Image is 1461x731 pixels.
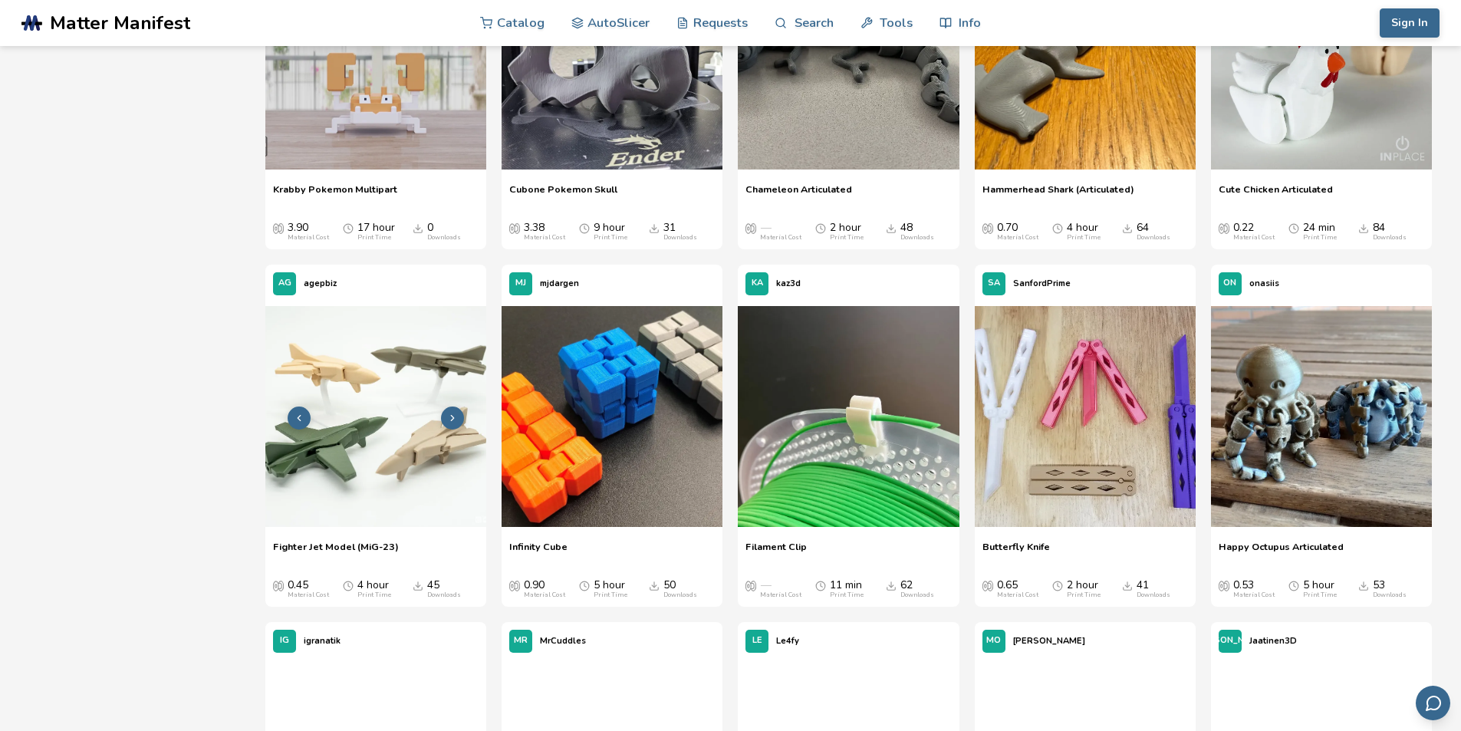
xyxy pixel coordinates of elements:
[1137,591,1170,599] div: Downloads
[663,591,697,599] div: Downloads
[343,579,354,591] span: Average Print Time
[288,234,329,242] div: Material Cost
[288,591,329,599] div: Material Cost
[1358,579,1369,591] span: Downloads
[986,636,1001,646] span: MO
[1373,234,1407,242] div: Downloads
[1067,579,1101,599] div: 2 hour
[1233,591,1275,599] div: Material Cost
[760,222,771,234] span: —
[1219,183,1333,206] a: Cute Chicken Articulated
[1288,222,1299,234] span: Average Print Time
[1219,579,1229,591] span: Average Cost
[982,579,993,591] span: Average Cost
[997,591,1038,599] div: Material Cost
[776,633,799,649] p: Le4fy
[830,579,864,599] div: 11 min
[752,636,762,646] span: LE
[649,579,660,591] span: Downloads
[540,633,586,649] p: MrCuddles
[427,579,461,599] div: 45
[524,591,565,599] div: Material Cost
[982,541,1050,564] a: Butterfly Knife
[304,633,341,649] p: igranatik
[579,222,590,234] span: Average Print Time
[50,12,190,34] span: Matter Manifest
[1303,591,1337,599] div: Print Time
[663,234,697,242] div: Downloads
[1249,633,1297,649] p: Jaatinen3D
[663,222,697,242] div: 31
[1380,8,1440,38] button: Sign In
[830,222,864,242] div: 2 hour
[1194,636,1266,646] span: [PERSON_NAME]
[1013,633,1085,649] p: [PERSON_NAME]
[1249,275,1279,291] p: onasiis
[1219,222,1229,234] span: Average Cost
[830,234,864,242] div: Print Time
[900,222,934,242] div: 48
[1233,579,1275,599] div: 0.53
[1137,234,1170,242] div: Downloads
[1373,222,1407,242] div: 84
[997,234,1038,242] div: Material Cost
[509,183,617,206] span: Cubone Pokemon Skull
[288,579,329,599] div: 0.45
[982,183,1134,206] a: Hammerhead Shark (Articulated)
[540,275,579,291] p: mjdargen
[815,579,826,591] span: Average Print Time
[594,222,627,242] div: 9 hour
[273,222,284,234] span: Average Cost
[988,278,1000,288] span: SA
[579,579,590,591] span: Average Print Time
[760,591,801,599] div: Material Cost
[357,222,395,242] div: 17 hour
[900,579,934,599] div: 62
[594,591,627,599] div: Print Time
[357,579,391,599] div: 4 hour
[982,222,993,234] span: Average Cost
[1233,234,1275,242] div: Material Cost
[427,222,461,242] div: 0
[760,234,801,242] div: Material Cost
[278,278,291,288] span: AG
[343,222,354,234] span: Average Print Time
[357,234,391,242] div: Print Time
[663,579,697,599] div: 50
[1067,591,1101,599] div: Print Time
[273,579,284,591] span: Average Cost
[745,541,807,564] span: Filament Clip
[509,541,568,564] a: Infinity Cube
[1219,541,1344,564] span: Happy Octupus Articulated
[997,222,1038,242] div: 0.70
[1067,222,1101,242] div: 4 hour
[1223,278,1236,288] span: ON
[524,222,565,242] div: 3.38
[594,234,627,242] div: Print Time
[280,636,289,646] span: IG
[1233,222,1275,242] div: 0.22
[273,541,399,564] a: Fighter Jet Model (MiG-23)
[509,222,520,234] span: Average Cost
[594,579,627,599] div: 5 hour
[1303,579,1337,599] div: 5 hour
[886,579,897,591] span: Downloads
[357,591,391,599] div: Print Time
[1373,579,1407,599] div: 53
[288,222,329,242] div: 3.90
[1303,234,1337,242] div: Print Time
[1052,579,1063,591] span: Average Print Time
[427,234,461,242] div: Downloads
[515,278,526,288] span: MJ
[304,275,337,291] p: agepbiz
[886,222,897,234] span: Downloads
[1067,234,1101,242] div: Print Time
[1416,686,1450,720] button: Send feedback via email
[514,636,528,646] span: MR
[760,579,771,591] span: —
